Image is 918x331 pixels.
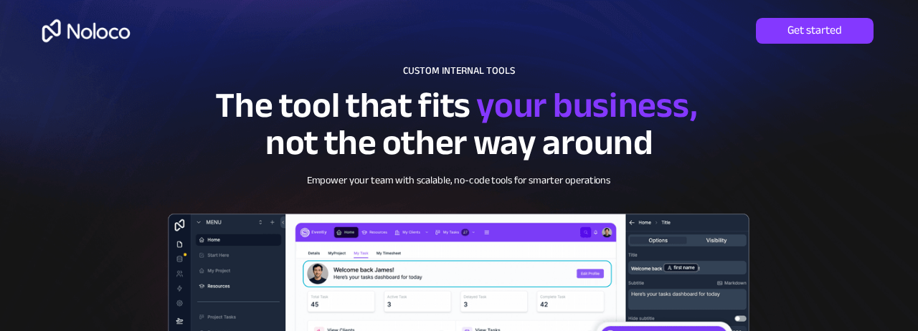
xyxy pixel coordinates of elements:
[403,61,515,80] span: CUSTOM INTERNAL TOOLS
[215,72,470,138] span: The tool that fits
[756,18,874,44] a: Get started
[756,24,874,38] span: Get started
[265,110,653,176] span: not the other way around
[307,171,611,190] span: Empower your team with scalable, no-code tools for smarter operations
[476,72,697,138] span: your business,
